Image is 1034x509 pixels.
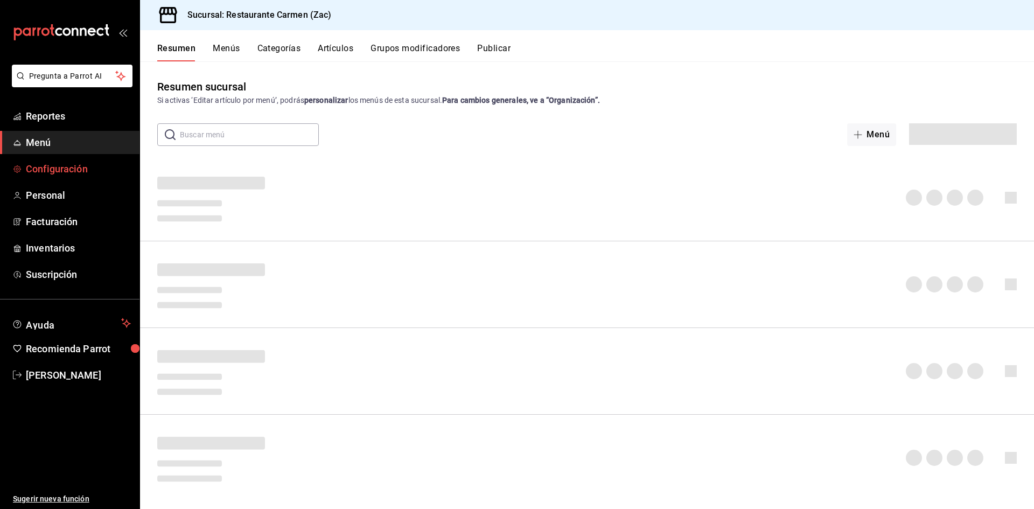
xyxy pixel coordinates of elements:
span: Sugerir nueva función [13,493,131,505]
div: Si activas ‘Editar artículo por menú’, podrás los menús de esta sucursal. [157,95,1017,106]
span: Ayuda [26,317,117,330]
button: Pregunta a Parrot AI [12,65,132,87]
button: Categorías [257,43,301,61]
button: Menú [847,123,896,146]
span: Configuración [26,162,131,176]
strong: personalizar [304,96,348,104]
strong: Para cambios generales, ve a “Organización”. [442,96,600,104]
button: Artículos [318,43,353,61]
span: [PERSON_NAME] [26,368,131,382]
span: Personal [26,188,131,203]
span: Menú [26,135,131,150]
span: Pregunta a Parrot AI [29,71,116,82]
div: Resumen sucursal [157,79,246,95]
a: Pregunta a Parrot AI [8,78,132,89]
button: Grupos modificadores [371,43,460,61]
span: Inventarios [26,241,131,255]
button: open_drawer_menu [118,28,127,37]
button: Menús [213,43,240,61]
span: Facturación [26,214,131,229]
button: Publicar [477,43,511,61]
span: Recomienda Parrot [26,341,131,356]
div: navigation tabs [157,43,1034,61]
span: Suscripción [26,267,131,282]
h3: Sucursal: Restaurante Carmen (Zac) [179,9,331,22]
button: Resumen [157,43,195,61]
input: Buscar menú [180,124,319,145]
span: Reportes [26,109,131,123]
